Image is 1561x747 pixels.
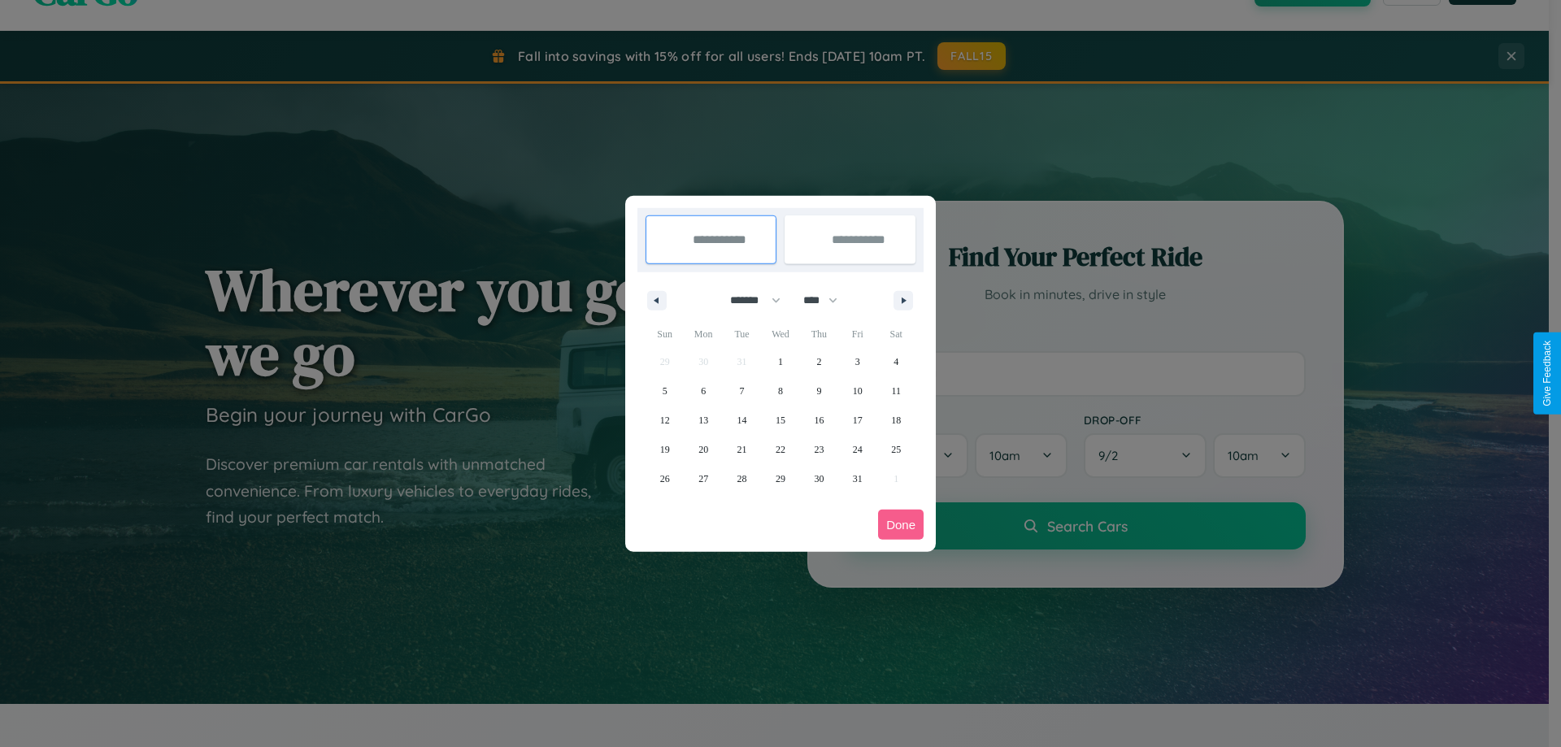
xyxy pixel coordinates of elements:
[816,376,821,406] span: 9
[891,376,901,406] span: 11
[761,376,799,406] button: 8
[646,464,684,493] button: 26
[737,435,747,464] span: 21
[816,347,821,376] span: 2
[660,435,670,464] span: 19
[838,435,876,464] button: 24
[723,321,761,347] span: Tue
[684,435,722,464] button: 20
[660,464,670,493] span: 26
[877,347,915,376] button: 4
[877,321,915,347] span: Sat
[778,376,783,406] span: 8
[800,464,838,493] button: 30
[698,435,708,464] span: 20
[855,347,860,376] span: 3
[838,347,876,376] button: 3
[814,464,824,493] span: 30
[877,376,915,406] button: 11
[723,376,761,406] button: 7
[761,406,799,435] button: 15
[701,376,706,406] span: 6
[800,435,838,464] button: 23
[838,376,876,406] button: 10
[814,406,824,435] span: 16
[800,376,838,406] button: 9
[660,406,670,435] span: 12
[776,406,785,435] span: 15
[646,406,684,435] button: 12
[646,321,684,347] span: Sun
[646,435,684,464] button: 19
[761,464,799,493] button: 29
[877,435,915,464] button: 25
[776,464,785,493] span: 29
[853,435,863,464] span: 24
[646,376,684,406] button: 5
[838,406,876,435] button: 17
[778,347,783,376] span: 1
[800,347,838,376] button: 2
[761,321,799,347] span: Wed
[800,406,838,435] button: 16
[877,406,915,435] button: 18
[663,376,667,406] span: 5
[723,406,761,435] button: 14
[740,376,745,406] span: 7
[698,406,708,435] span: 13
[684,406,722,435] button: 13
[761,435,799,464] button: 22
[878,510,924,540] button: Done
[891,406,901,435] span: 18
[684,321,722,347] span: Mon
[776,435,785,464] span: 22
[761,347,799,376] button: 1
[684,464,722,493] button: 27
[1541,341,1553,406] div: Give Feedback
[814,435,824,464] span: 23
[853,376,863,406] span: 10
[684,376,722,406] button: 6
[723,435,761,464] button: 21
[723,464,761,493] button: 28
[698,464,708,493] span: 27
[737,464,747,493] span: 28
[800,321,838,347] span: Thu
[838,321,876,347] span: Fri
[894,347,898,376] span: 4
[838,464,876,493] button: 31
[853,464,863,493] span: 31
[737,406,747,435] span: 14
[853,406,863,435] span: 17
[891,435,901,464] span: 25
